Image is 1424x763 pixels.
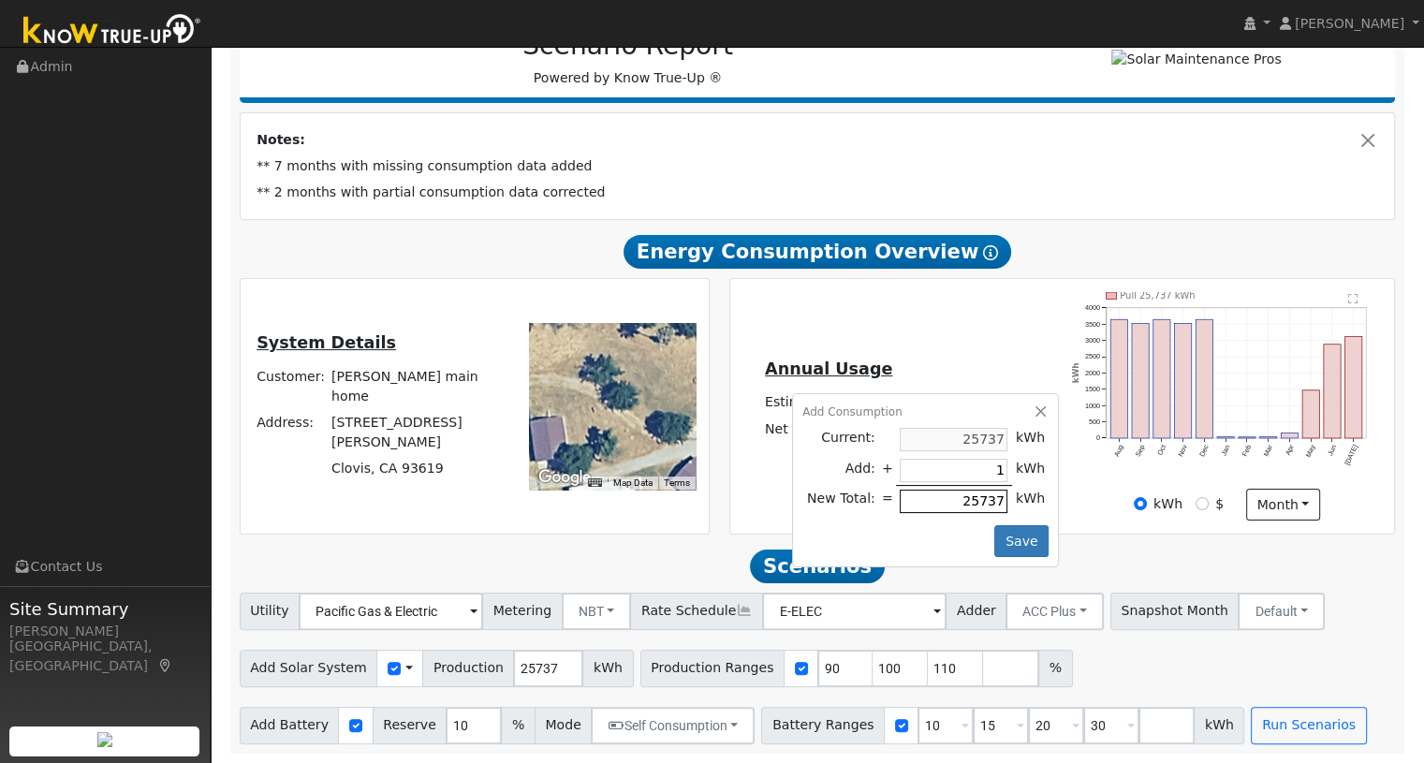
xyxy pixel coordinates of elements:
[802,486,878,517] td: New Total:
[9,622,200,641] div: [PERSON_NAME]
[1156,444,1168,457] text: Oct
[1085,369,1100,377] text: 2000
[240,593,301,630] span: Utility
[1085,352,1100,360] text: 2500
[761,416,887,443] td: Net Consumption:
[1303,390,1320,438] rect: onclick=""
[254,363,329,409] td: Customer:
[373,707,448,744] span: Reserve
[802,404,1049,420] div: Add Consumption
[1238,593,1325,630] button: Default
[1175,323,1192,438] rect: onclick=""
[946,593,1006,630] span: Adder
[640,650,785,687] span: Production Ranges
[1085,303,1100,312] text: 4000
[1110,319,1127,438] rect: onclick=""
[254,154,1382,180] td: ** 7 months with missing consumption data added
[1177,443,1190,458] text: Nov
[1262,443,1275,458] text: Mar
[761,389,887,417] td: Estimated Bill:
[9,637,200,676] div: [GEOGRAPHIC_DATA], [GEOGRAPHIC_DATA]
[534,465,595,490] img: Google
[1196,319,1213,438] rect: onclick=""
[1198,443,1211,458] text: Dec
[1085,319,1100,328] text: 3500
[1012,486,1049,517] td: kWh
[582,650,633,687] span: kWh
[1196,497,1209,510] input: $
[878,455,896,486] td: +
[750,550,884,583] span: Scenarios
[591,707,755,744] button: Self Consumption
[329,409,504,455] td: [STREET_ADDRESS][PERSON_NAME]
[329,363,504,409] td: [PERSON_NAME] main home
[802,455,878,486] td: Add:
[1072,362,1081,383] text: kWh
[761,707,885,744] span: Battery Ranges
[562,593,632,630] button: NBT
[422,650,514,687] span: Production
[1085,402,1100,410] text: 1000
[157,658,174,673] a: Map
[97,732,112,747] img: retrieve
[1153,494,1182,514] label: kWh
[1134,497,1147,510] input: kWh
[1121,290,1196,301] text: Pull 25,737 kWh
[1343,444,1360,467] text: [DATE]
[240,650,378,687] span: Add Solar System
[588,477,601,490] button: Keyboard shortcuts
[9,596,200,622] span: Site Summary
[1240,437,1256,438] rect: onclick=""
[1260,437,1277,438] rect: onclick=""
[1215,494,1224,514] label: $
[254,409,329,455] td: Address:
[1327,444,1339,458] text: Jun
[1012,455,1049,486] td: kWh
[1285,443,1297,457] text: Apr
[1305,443,1318,459] text: May
[762,593,947,630] input: Select a Rate Schedule
[1349,293,1359,304] text: 
[1134,444,1147,459] text: Sep
[664,477,690,488] a: Terms
[501,707,535,744] span: %
[240,707,340,744] span: Add Battery
[630,593,763,630] span: Rate Schedule
[1325,344,1342,438] rect: onclick=""
[1085,336,1100,345] text: 3000
[1346,336,1363,438] rect: onclick=""
[249,30,1007,88] div: Powered by Know True-Up ®
[535,707,592,744] span: Mode
[534,465,595,490] a: Open this area in Google Maps (opens a new window)
[1282,433,1299,439] rect: onclick=""
[257,333,396,352] u: System Details
[983,245,998,260] i: Show Help
[613,477,653,490] button: Map Data
[329,456,504,482] td: Clovis, CA 93619
[1218,437,1235,438] rect: onclick=""
[1006,593,1104,630] button: ACC Plus
[1096,433,1100,442] text: 0
[1089,418,1100,426] text: 500
[1111,50,1281,69] img: Solar Maintenance Pros
[1220,444,1232,458] text: Jan
[14,10,211,52] img: Know True-Up
[1085,385,1100,393] text: 1500
[1295,16,1404,31] span: [PERSON_NAME]
[1358,130,1378,150] button: Close
[1038,650,1072,687] span: %
[765,359,892,378] u: Annual Usage
[802,425,878,455] td: Current:
[1246,489,1320,521] button: month
[1153,319,1170,438] rect: onclick=""
[878,486,896,517] td: =
[1012,425,1049,455] td: kWh
[257,132,305,147] strong: Notes:
[299,593,483,630] input: Select a Utility
[624,235,1011,269] span: Energy Consumption Overview
[1132,323,1149,438] rect: onclick=""
[254,180,1382,206] td: ** 2 months with partial consumption data corrected
[1112,444,1125,459] text: Aug
[1241,444,1254,458] text: Feb
[1194,707,1244,744] span: kWh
